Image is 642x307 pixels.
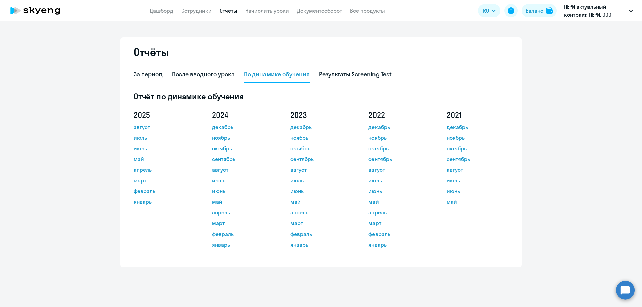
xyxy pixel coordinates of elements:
[368,241,429,249] a: январь
[368,134,429,142] a: ноябрь
[368,166,429,174] a: август
[526,7,543,15] div: Баланс
[447,166,507,174] a: август
[290,166,350,174] a: август
[447,144,507,152] a: октябрь
[290,155,350,163] a: сентябрь
[522,4,557,17] button: Балансbalance
[368,176,429,184] a: июль
[245,7,289,14] a: Начислить уроки
[368,198,429,206] a: май
[447,110,507,120] h5: 2021
[290,241,350,249] a: январь
[290,230,350,238] a: февраль
[212,155,272,163] a: сентябрь
[368,155,429,163] a: сентябрь
[220,7,237,14] a: Отчеты
[290,208,350,216] a: апрель
[134,198,194,206] a: январь
[368,187,429,195] a: июнь
[564,3,626,19] p: ПЕРИ актуальный контракт, ПЕРИ, ООО
[290,144,350,152] a: октябрь
[172,70,235,79] div: После вводного урока
[368,123,429,131] a: декабрь
[212,176,272,184] a: июль
[212,241,272,249] a: январь
[290,176,350,184] a: июль
[447,155,507,163] a: сентябрь
[368,208,429,216] a: апрель
[297,7,342,14] a: Документооборот
[134,187,194,195] a: февраль
[447,176,507,184] a: июль
[368,110,429,120] h5: 2022
[212,166,272,174] a: август
[350,7,385,14] a: Все продукты
[561,3,636,19] button: ПЕРИ актуальный контракт, ПЕРИ, ООО
[212,187,272,195] a: июнь
[150,7,173,14] a: Дашборд
[134,134,194,142] a: июль
[134,70,163,79] div: За период
[244,70,310,79] div: По динамике обучения
[319,70,392,79] div: Результаты Screening Test
[212,110,272,120] h5: 2024
[478,4,500,17] button: RU
[290,134,350,142] a: ноябрь
[134,144,194,152] a: июнь
[212,208,272,216] a: апрель
[212,123,272,131] a: декабрь
[483,7,489,15] span: RU
[134,110,194,120] h5: 2025
[290,219,350,227] a: март
[368,144,429,152] a: октябрь
[134,91,508,102] h5: Отчёт по динамике обучения
[546,7,553,14] img: balance
[134,166,194,174] a: апрель
[447,123,507,131] a: декабрь
[290,198,350,206] a: май
[290,110,350,120] h5: 2023
[134,176,194,184] a: март
[134,45,169,59] h2: Отчёты
[290,123,350,131] a: декабрь
[447,187,507,195] a: июнь
[212,134,272,142] a: ноябрь
[134,155,194,163] a: май
[212,230,272,238] a: февраль
[368,219,429,227] a: март
[368,230,429,238] a: февраль
[447,134,507,142] a: ноябрь
[447,198,507,206] a: май
[212,219,272,227] a: март
[290,187,350,195] a: июнь
[212,198,272,206] a: май
[134,123,194,131] a: август
[212,144,272,152] a: октябрь
[181,7,212,14] a: Сотрудники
